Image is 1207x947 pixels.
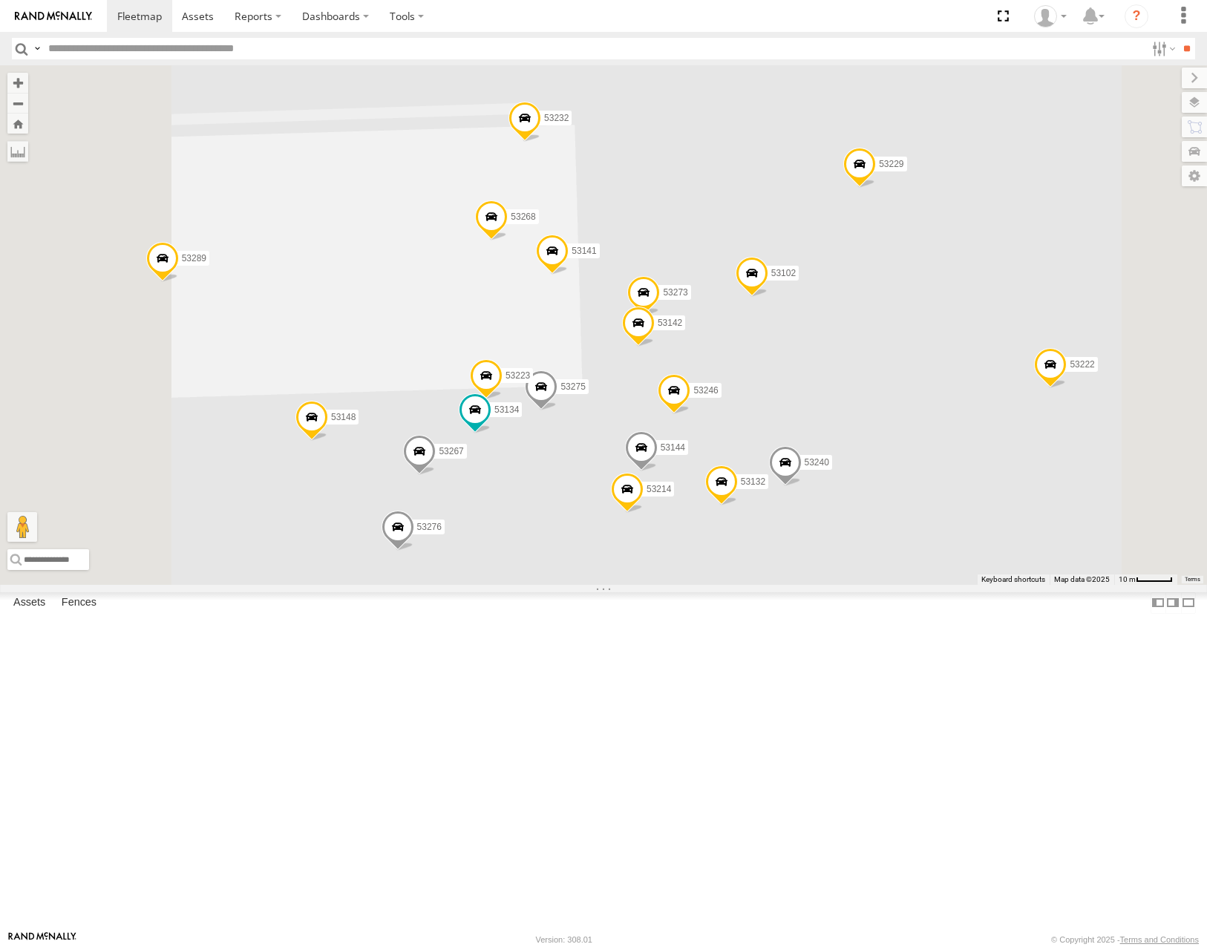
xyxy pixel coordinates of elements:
i: ? [1125,4,1148,28]
span: 53141 [572,246,596,256]
span: 53134 [494,404,519,415]
a: Terms (opens in new tab) [1185,576,1200,582]
div: © Copyright 2025 - [1051,935,1199,944]
div: Miky Transport [1029,5,1072,27]
label: Hide Summary Table [1181,592,1196,614]
label: Measure [7,141,28,162]
span: 53148 [331,412,356,422]
span: 10 m [1119,575,1136,583]
a: Terms and Conditions [1120,935,1199,944]
span: 53276 [417,522,442,532]
span: 53223 [506,370,530,381]
span: 53275 [560,381,585,392]
label: Search Query [31,38,43,59]
span: 53246 [693,385,718,396]
div: Version: 308.01 [536,935,592,944]
button: Zoom out [7,93,28,114]
span: Map data ©2025 [1054,575,1110,583]
span: 53102 [771,268,796,278]
label: Dock Summary Table to the Right [1165,592,1180,614]
label: Fences [54,593,104,614]
button: Zoom Home [7,114,28,134]
span: 53229 [879,159,903,169]
label: Dock Summary Table to the Left [1151,592,1165,614]
span: 53232 [544,113,569,123]
button: Map Scale: 10 m per 46 pixels [1114,574,1177,585]
button: Zoom in [7,73,28,93]
span: 53144 [661,442,685,453]
span: 53273 [663,287,687,298]
label: Assets [6,593,53,614]
span: 53142 [658,318,682,328]
span: 53132 [741,476,765,487]
span: 53267 [439,446,463,456]
span: 53289 [182,253,206,263]
label: Map Settings [1182,166,1207,186]
span: 53214 [647,484,671,494]
button: Keyboard shortcuts [981,574,1045,585]
label: Search Filter Options [1146,38,1178,59]
span: 53240 [805,457,829,468]
img: rand-logo.svg [15,11,92,22]
a: Visit our Website [8,932,76,947]
span: 53268 [511,212,535,222]
span: 53222 [1070,359,1094,370]
button: Drag Pegman onto the map to open Street View [7,512,37,542]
